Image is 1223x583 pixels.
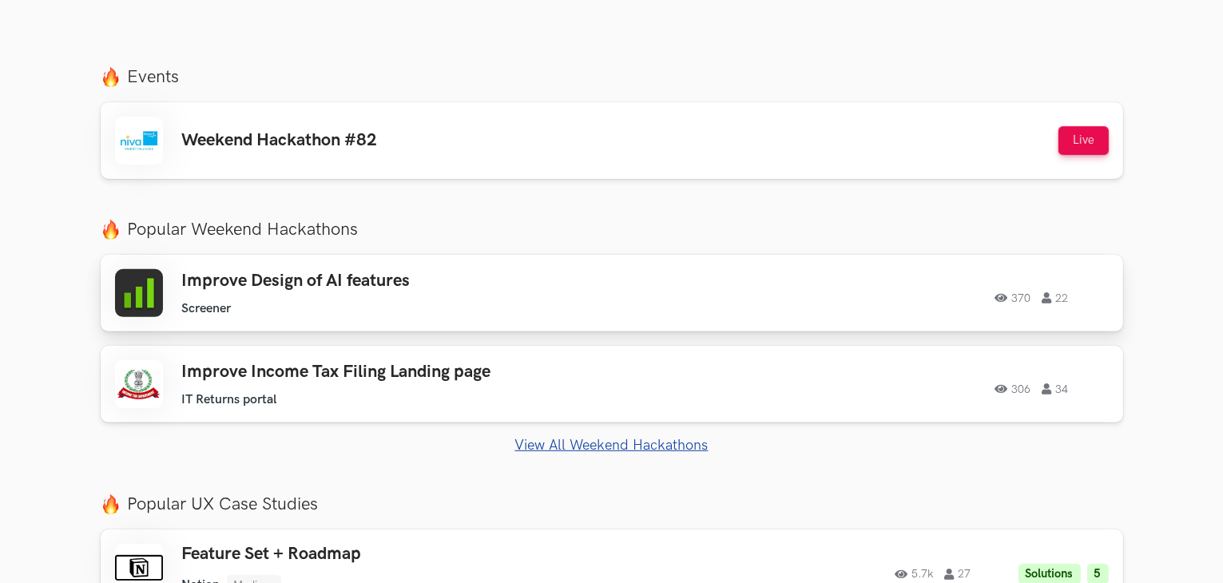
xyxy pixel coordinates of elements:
label: Popular Weekend Hackathons [101,219,1123,240]
span: 306 [995,383,1031,395]
label: Events [101,66,1123,88]
img: fire.png [101,494,121,514]
span: 22 [1042,292,1069,303]
li: IT Returns portal [182,392,277,407]
li: Screener [182,301,232,316]
span: 5.7k [895,569,934,580]
span: 27 [945,569,971,580]
img: fire.png [101,67,121,87]
a: Improve Income Tax Filing Landing page IT Returns portal 306 34 [101,346,1123,422]
label: Popular UX Case Studies [101,494,1123,515]
span: 370 [995,292,1031,303]
img: fire.png [101,220,121,240]
h3: Weekend Hackathon #82 [182,130,378,151]
h3: Improve Income Tax Filing Landing page [182,362,636,383]
span: 34 [1042,383,1069,395]
a: Weekend Hackathon #82 Live [101,102,1123,179]
a: View All Weekend Hackathons [101,437,1123,454]
a: Improve Design of AI features Screener 370 22 [101,255,1123,331]
button: Live [1058,126,1109,155]
h3: Feature Set + Roadmap [182,544,636,565]
h3: Improve Design of AI features [182,271,636,291]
